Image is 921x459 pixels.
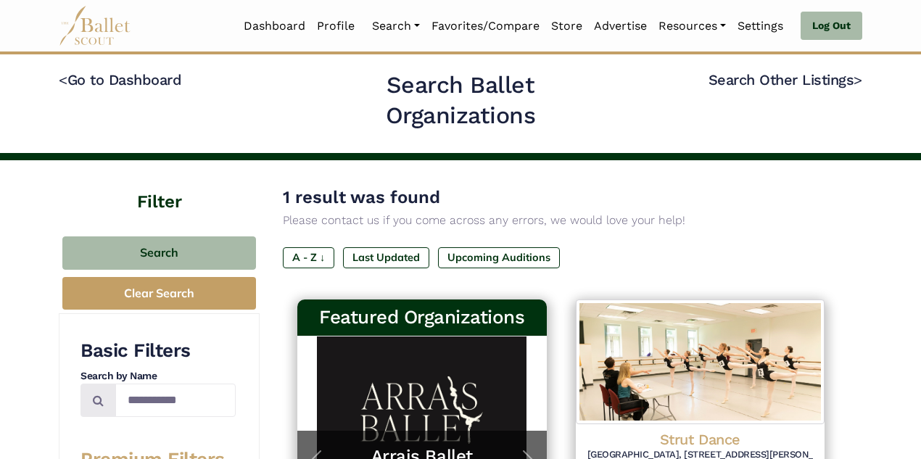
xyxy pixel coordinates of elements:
[587,430,814,449] h4: Strut Dance
[801,12,862,41] a: Log Out
[283,211,839,230] p: Please contact us if you come across any errors, we would love your help!
[438,247,560,268] label: Upcoming Auditions
[283,247,334,268] label: A - Z ↓
[115,384,236,418] input: Search by names...
[732,11,789,41] a: Settings
[366,11,426,41] a: Search
[588,11,653,41] a: Advertise
[59,71,181,88] a: <Go to Dashboard
[314,70,608,131] h2: Search Ballet Organizations
[59,160,260,215] h4: Filter
[709,71,862,88] a: Search Other Listings>
[62,236,256,270] button: Search
[283,187,440,207] span: 1 result was found
[854,70,862,88] code: >
[62,277,256,310] button: Clear Search
[80,339,236,363] h3: Basic Filters
[309,305,535,330] h3: Featured Organizations
[311,11,360,41] a: Profile
[59,70,67,88] code: <
[80,369,236,384] h4: Search by Name
[653,11,732,41] a: Resources
[576,299,825,424] img: Logo
[343,247,429,268] label: Last Updated
[545,11,588,41] a: Store
[426,11,545,41] a: Favorites/Compare
[238,11,311,41] a: Dashboard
